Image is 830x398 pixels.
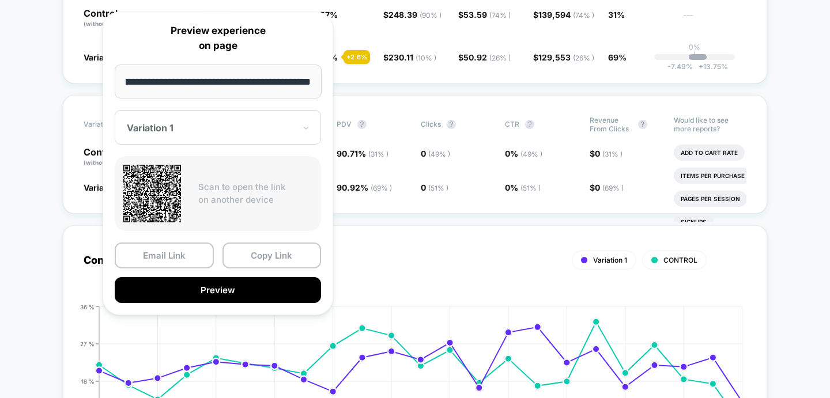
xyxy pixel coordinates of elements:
p: | [693,51,696,60]
p: Preview experience on page [115,24,321,53]
span: 13.75 % [693,62,728,71]
span: ( 51 % ) [428,184,448,192]
span: $ [458,52,511,62]
button: ? [638,120,647,129]
p: 0% [689,43,700,51]
span: $ [590,149,622,158]
span: Variation [84,116,147,133]
span: 69% [608,52,627,62]
span: 139,594 [538,10,594,20]
button: Email Link [115,242,214,268]
span: ( 10 % ) [416,54,436,62]
button: Preview [115,277,321,303]
span: 0 % [505,183,541,192]
button: ? [357,120,367,129]
span: $ [458,10,511,20]
span: Variation 1 [593,256,627,264]
span: 0 [595,183,624,192]
span: Clicks [421,120,441,128]
span: 50.92 [463,52,511,62]
span: $ [590,183,624,192]
span: (without changes) [84,159,135,166]
button: ? [447,120,456,129]
span: $ [533,10,594,20]
span: 90.71 % [337,149,388,158]
span: 53.59 [463,10,511,20]
span: ( 31 % ) [368,150,388,158]
span: (without changes) [84,20,135,27]
span: ( 49 % ) [520,150,542,158]
p: Scan to open the link on another device [198,181,312,207]
span: 90.92 % [337,183,392,192]
div: + 2.6 % [344,50,370,64]
p: Control [84,9,147,28]
p: Control [84,147,156,167]
span: 0 [421,183,448,192]
span: ( 90 % ) [420,11,442,20]
span: ( 51 % ) [520,184,541,192]
span: Variation 1 [84,183,124,192]
span: CTR [505,120,519,128]
span: ( 31 % ) [602,150,622,158]
span: CONTROL [663,256,697,264]
button: Copy Link [222,242,322,268]
tspan: 27 % [80,340,95,347]
span: ( 26 % ) [489,54,511,62]
span: -7.49 % [667,62,693,71]
span: + [699,62,703,71]
span: 230.11 [388,52,436,62]
span: $ [383,10,442,20]
li: Add To Cart Rate [674,145,745,161]
span: 129,553 [538,52,594,62]
span: ( 69 % ) [602,184,624,192]
span: 31% [608,10,625,20]
tspan: 18 % [81,377,95,384]
li: Items Per Purchase [674,168,752,184]
li: Pages Per Session [674,191,747,207]
span: 248.39 [388,10,442,20]
span: Revenue From Clicks [590,116,632,133]
tspan: 36 % [80,303,95,310]
span: ( 69 % ) [371,184,392,192]
span: $ [383,52,436,62]
span: ( 26 % ) [573,54,594,62]
span: ( 74 % ) [573,11,594,20]
span: ( 49 % ) [428,150,450,158]
button: ? [525,120,534,129]
span: ( 74 % ) [489,11,511,20]
span: Variation 1 [84,52,124,62]
p: Would like to see more reports? [674,116,746,133]
li: Signups [674,214,714,230]
span: $ [533,52,594,62]
span: 0 [421,149,450,158]
span: 0 % [505,149,542,158]
span: --- [683,12,746,28]
span: 0 [595,149,622,158]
